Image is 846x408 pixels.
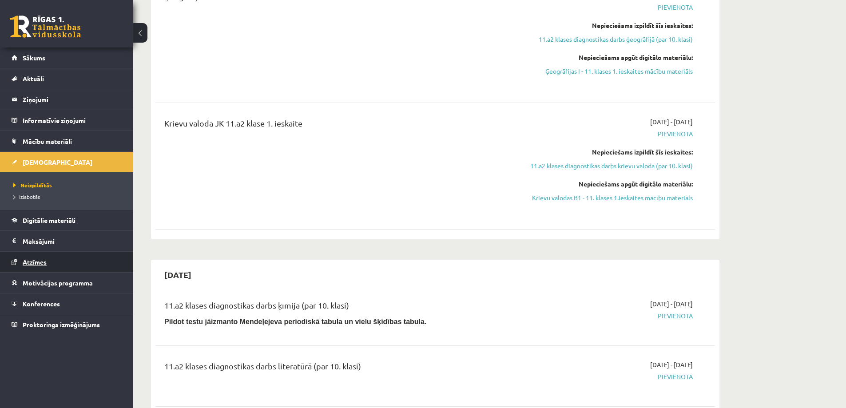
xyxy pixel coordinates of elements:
[525,35,693,44] a: 11.a2 klases diagnostikas darbs ģeogrāfijā (par 10. klasi)
[23,258,47,266] span: Atzīmes
[650,299,693,309] span: [DATE] - [DATE]
[525,147,693,157] div: Nepieciešams izpildīt šīs ieskaites:
[10,16,81,38] a: Rīgas 1. Tālmācības vidusskola
[23,137,72,145] span: Mācību materiāli
[23,89,122,110] legend: Ziņojumi
[525,372,693,381] span: Pievienota
[13,193,124,201] a: Izlabotās
[12,273,122,293] a: Motivācijas programma
[164,299,512,316] div: 11.a2 klases diagnostikas darbs ķīmijā (par 10. klasi)
[23,110,122,131] legend: Informatīvie ziņojumi
[23,231,122,251] legend: Maksājumi
[23,279,93,287] span: Motivācijas programma
[525,179,693,189] div: Nepieciešams apgūt digitālo materiālu:
[525,3,693,12] span: Pievienota
[12,210,122,230] a: Digitālie materiāli
[164,360,512,376] div: 11.a2 klases diagnostikas darbs literatūrā (par 10. klasi)
[23,300,60,308] span: Konferences
[525,129,693,139] span: Pievienota
[12,68,122,89] a: Aktuāli
[525,53,693,62] div: Nepieciešams apgūt digitālo materiālu:
[164,318,426,325] b: Pildot testu jāizmanto Mendeļejeva periodiskā tabula un vielu šķīdības tabula.
[13,182,52,189] span: Neizpildītās
[155,264,200,285] h2: [DATE]
[12,152,122,172] a: [DEMOGRAPHIC_DATA]
[12,110,122,131] a: Informatīvie ziņojumi
[13,181,124,189] a: Neizpildītās
[12,131,122,151] a: Mācību materiāli
[12,48,122,68] a: Sākums
[12,314,122,335] a: Proktoringa izmēģinājums
[650,117,693,127] span: [DATE] - [DATE]
[12,252,122,272] a: Atzīmes
[164,117,512,134] div: Krievu valoda JK 11.a2 klase 1. ieskaite
[650,360,693,369] span: [DATE] - [DATE]
[525,67,693,76] a: Ģeogrāfijas I - 11. klases 1. ieskaites mācību materiāls
[13,193,40,200] span: Izlabotās
[12,89,122,110] a: Ziņojumi
[23,216,75,224] span: Digitālie materiāli
[525,161,693,170] a: 11.a2 klases diagnostikas darbs krievu valodā (par 10. klasi)
[23,75,44,83] span: Aktuāli
[525,21,693,30] div: Nepieciešams izpildīt šīs ieskaites:
[23,321,100,329] span: Proktoringa izmēģinājums
[23,54,45,62] span: Sākums
[525,311,693,321] span: Pievienota
[23,158,92,166] span: [DEMOGRAPHIC_DATA]
[525,193,693,202] a: Krievu valodas B1 - 11. klases 1.ieskaites mācību materiāls
[12,231,122,251] a: Maksājumi
[12,293,122,314] a: Konferences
